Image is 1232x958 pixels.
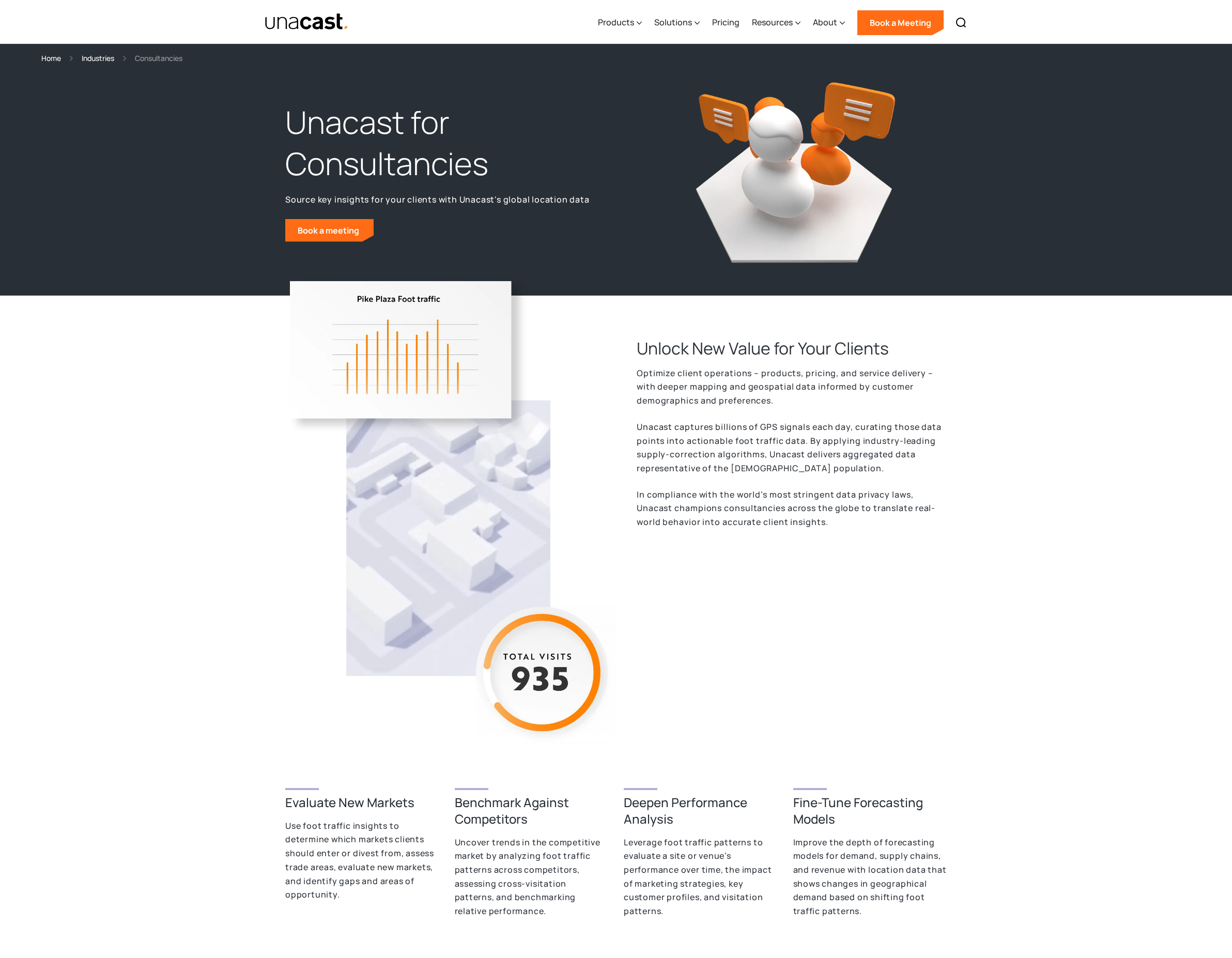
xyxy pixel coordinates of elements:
[598,16,634,28] div: Products
[455,794,609,827] h3: Benchmark Against Competitors
[665,60,918,271] img: Unacast for Consultancies: 3D icon of Consultants with chat bubbles
[752,2,800,44] div: Resources
[41,52,61,64] a: Home
[637,488,947,529] p: In compliance with the world’s most stringent data privacy laws, Unacast champions consultancies ...
[637,337,947,360] h2: Unlock New Value for Your Clients
[624,794,778,827] h3: Deepen Performance Analysis
[857,10,944,35] a: Book a Meeting
[285,219,374,242] a: Book a meeting
[285,275,616,746] img: Example Foot Traffic infographic showing daily foot traffic and total visits to a store
[265,13,349,31] img: Unacast text logo
[813,2,845,44] div: About
[285,193,616,207] p: Source key insights for your clients with Unacast's global location data
[135,52,182,64] div: Consultancies
[654,2,700,44] div: Solutions
[598,2,642,44] div: Products
[82,52,114,64] a: Industries
[752,16,793,28] div: Resources
[265,13,349,31] a: home
[624,836,778,918] p: Leverage foot traffic patterns to evaluate a site or venue’s performance over time, the impact of...
[637,420,947,475] p: Unacast captures billions of GPS signals each day, curating those data points into actionable foo...
[813,16,837,28] div: About
[285,794,414,811] h3: Evaluate New Markets
[793,836,947,918] p: Improve the depth of forecasting models for demand, supply chains, and revenue with location data...
[793,794,947,827] h3: Fine-Tune Forecasting Models
[654,16,692,28] div: Solutions
[637,366,947,408] p: Optimize client operations – products, pricing, and service delivery – with deeper mapping and ge...
[285,819,439,902] p: Use foot traffic insights to determine which markets clients should enter or divest from, assess ...
[955,17,967,29] img: Search icon
[712,2,740,44] a: Pricing
[285,102,616,184] h1: Unacast for Consultancies
[455,836,609,918] p: Uncover trends in the competitive market by analyzing foot traffic patterns across competitors, a...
